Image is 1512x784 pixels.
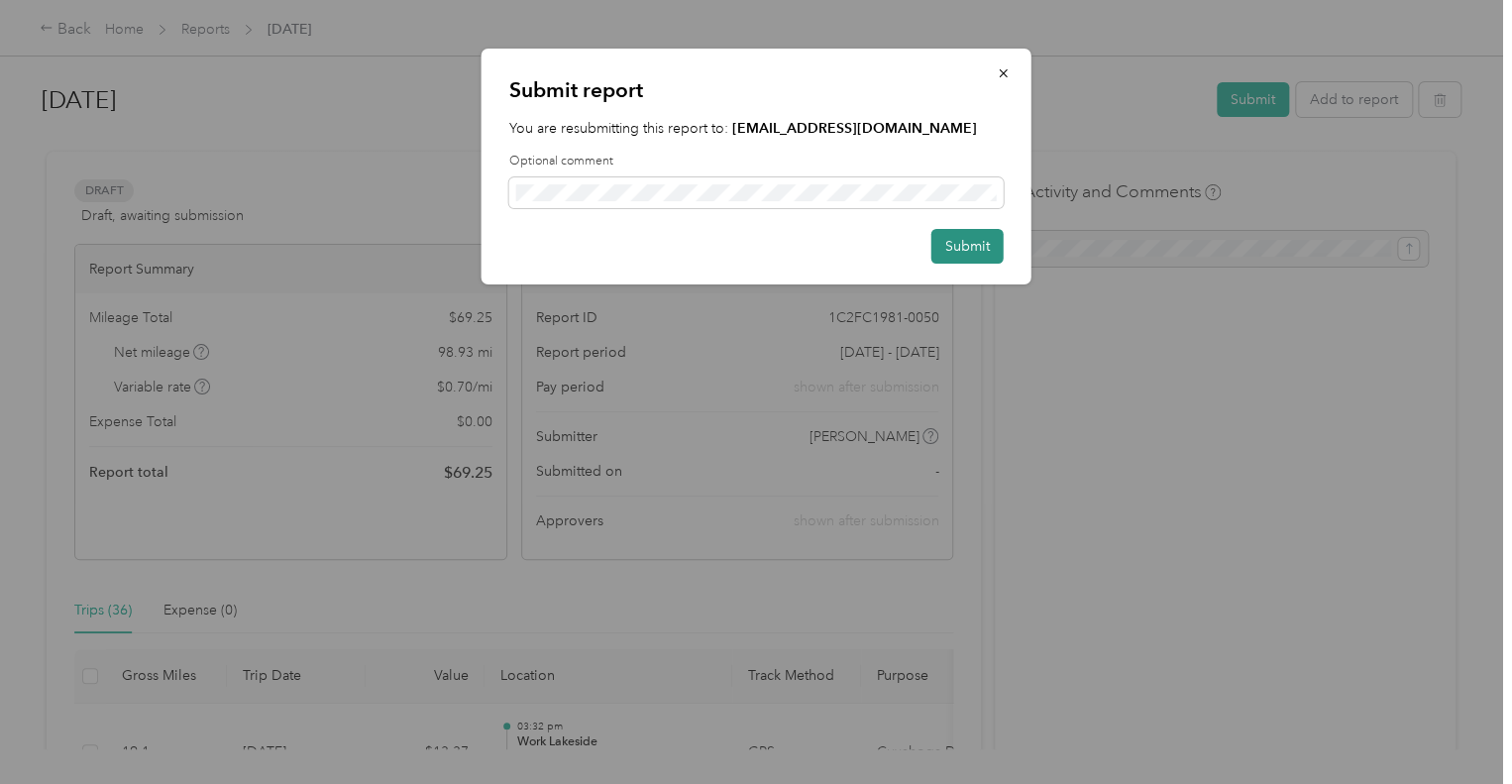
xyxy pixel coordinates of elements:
[1401,673,1512,784] iframe: Everlance-gr Chat Button Frame
[732,120,977,137] strong: [EMAIL_ADDRESS][DOMAIN_NAME]
[509,118,1004,139] p: You are resubmitting this report to:
[509,76,1004,104] p: Submit report
[931,229,1004,264] button: Submit
[509,153,1004,170] label: Optional comment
